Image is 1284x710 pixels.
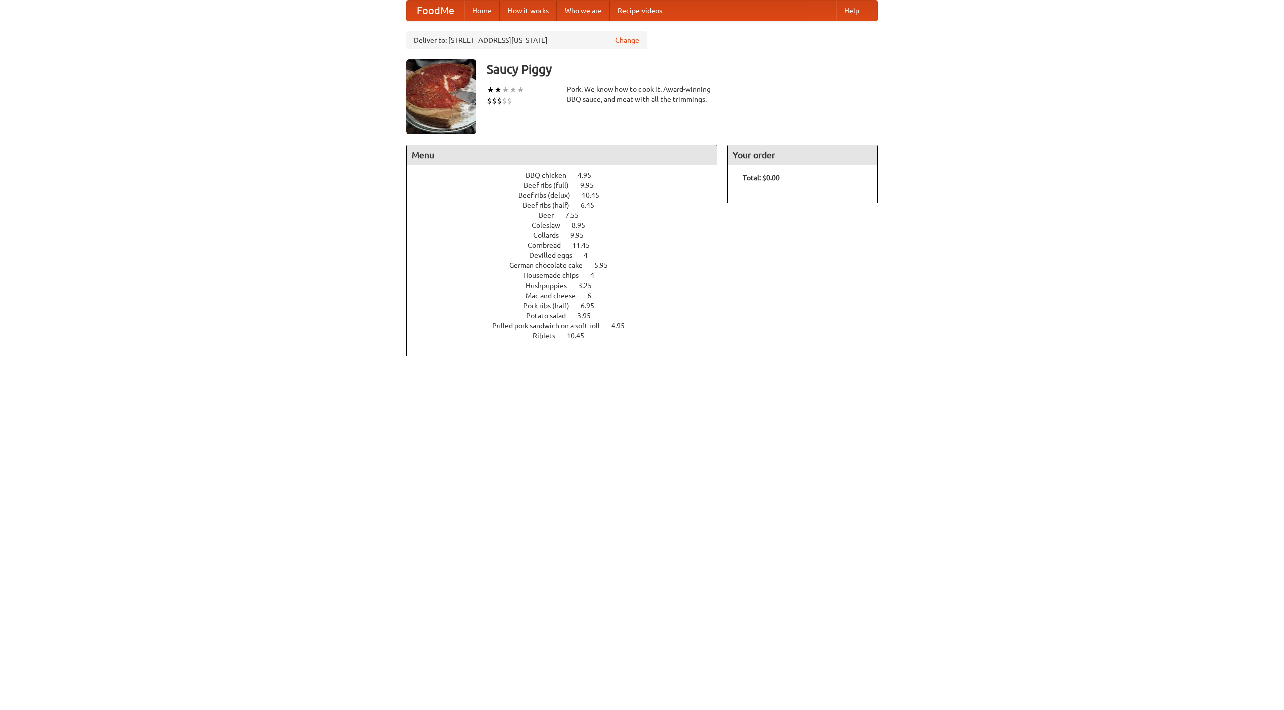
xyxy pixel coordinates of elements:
a: Hushpuppies 3.25 [526,281,610,290]
a: Beef ribs (full) 9.95 [524,181,612,189]
a: Potato salad 3.95 [526,312,609,320]
span: Beer [539,211,564,219]
li: ★ [517,84,524,95]
a: How it works [500,1,557,21]
span: 4.95 [578,171,601,179]
span: Pork ribs (half) [523,302,579,310]
span: 6 [587,292,601,300]
span: 11.45 [572,241,600,249]
a: Recipe videos [610,1,670,21]
li: ★ [494,84,502,95]
span: 3.25 [578,281,602,290]
span: Cornbread [528,241,571,249]
span: Beef ribs (half) [523,201,579,209]
a: Home [464,1,500,21]
a: Mac and cheese 6 [526,292,610,300]
a: Coleslaw 8.95 [532,221,604,229]
span: 4 [584,251,598,259]
span: German chocolate cake [509,261,593,269]
span: Hushpuppies [526,281,577,290]
a: Collards 9.95 [533,231,602,239]
span: Mac and cheese [526,292,586,300]
img: angular.jpg [406,59,476,134]
a: German chocolate cake 5.95 [509,261,626,269]
div: Deliver to: [STREET_ADDRESS][US_STATE] [406,31,647,49]
a: Beer 7.55 [539,211,597,219]
b: Total: $0.00 [743,174,780,182]
a: Beef ribs (half) 6.45 [523,201,613,209]
span: 5.95 [594,261,618,269]
span: Housemade chips [523,271,589,279]
li: $ [492,95,497,106]
span: 9.95 [570,231,594,239]
a: Who we are [557,1,610,21]
a: Cornbread 11.45 [528,241,608,249]
span: 8.95 [572,221,595,229]
li: ★ [502,84,509,95]
a: Beef ribs (delux) 10.45 [518,191,618,199]
li: $ [487,95,492,106]
a: Riblets 10.45 [533,332,603,340]
span: Riblets [533,332,565,340]
h3: Saucy Piggy [487,59,878,79]
span: Collards [533,231,569,239]
span: 10.45 [582,191,609,199]
span: 3.95 [577,312,601,320]
span: 6.95 [581,302,604,310]
a: Pulled pork sandwich on a soft roll 4.95 [492,322,644,330]
a: Devilled eggs 4 [529,251,606,259]
a: BBQ chicken 4.95 [526,171,610,179]
span: BBQ chicken [526,171,576,179]
span: Potato salad [526,312,576,320]
h4: Menu [407,145,717,165]
li: $ [502,95,507,106]
span: Pulled pork sandwich on a soft roll [492,322,610,330]
li: $ [497,95,502,106]
span: Beef ribs (delux) [518,191,580,199]
a: Pork ribs (half) 6.95 [523,302,613,310]
span: 7.55 [565,211,589,219]
span: 4.95 [611,322,635,330]
a: FoodMe [407,1,464,21]
span: 10.45 [567,332,594,340]
span: Devilled eggs [529,251,582,259]
span: Coleslaw [532,221,570,229]
span: Beef ribs (full) [524,181,579,189]
span: 9.95 [580,181,604,189]
a: Housemade chips 4 [523,271,613,279]
li: $ [507,95,512,106]
h4: Your order [728,145,877,165]
div: Pork. We know how to cook it. Award-winning BBQ sauce, and meat with all the trimmings. [567,84,717,104]
a: Change [615,35,639,45]
span: 6.45 [581,201,604,209]
a: Help [836,1,867,21]
li: ★ [487,84,494,95]
li: ★ [509,84,517,95]
span: 4 [590,271,604,279]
